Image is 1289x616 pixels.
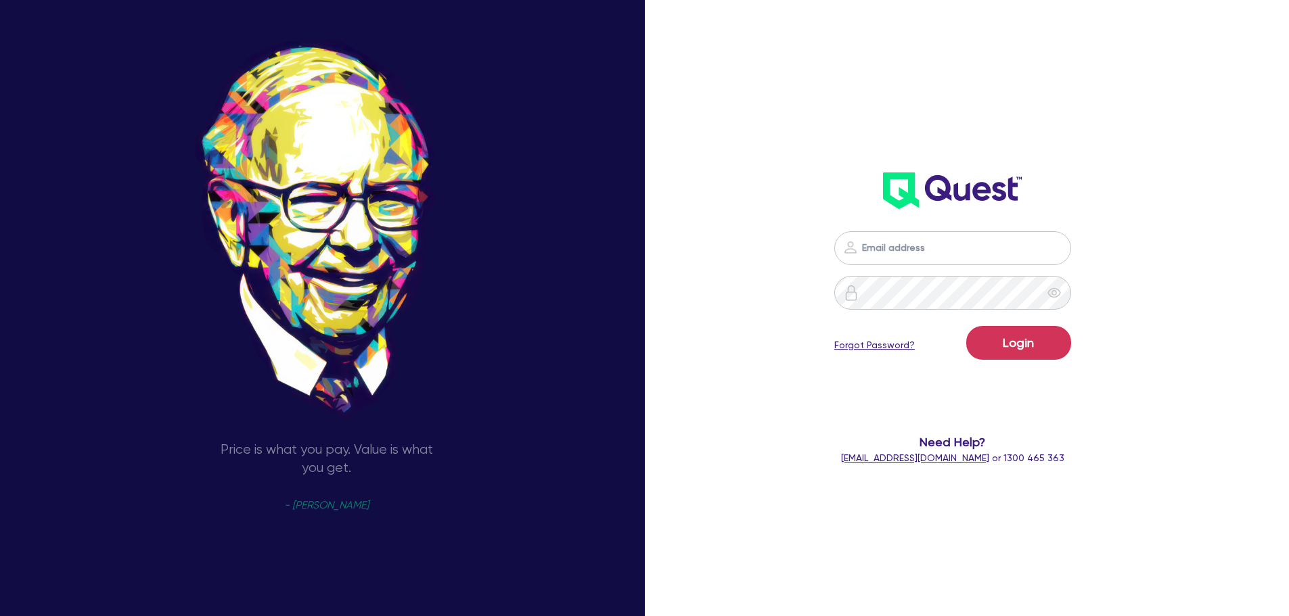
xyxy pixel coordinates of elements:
img: icon-password [842,239,859,256]
a: Forgot Password? [834,338,915,352]
img: wH2k97JdezQIQAAAABJRU5ErkJggg== [883,172,1022,209]
a: [EMAIL_ADDRESS][DOMAIN_NAME] [841,452,989,463]
input: Email address [834,231,1071,265]
span: - [PERSON_NAME] [284,500,369,511]
span: eye [1047,286,1061,300]
button: Login [966,326,1071,360]
span: Need Help? [780,433,1126,451]
img: icon-password [843,285,859,301]
span: or 1300 465 363 [841,452,1064,463]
